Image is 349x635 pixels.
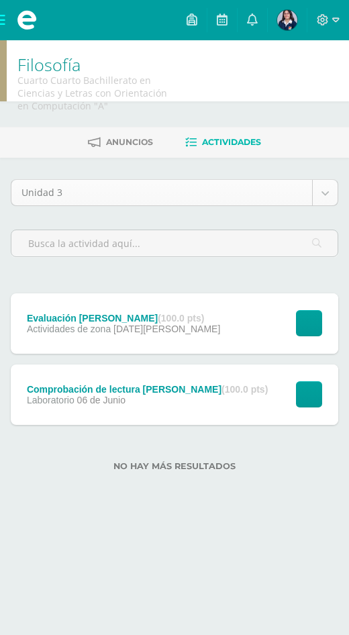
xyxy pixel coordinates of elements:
[221,384,268,395] strong: (100.0 pts)
[277,10,297,30] img: 720095055b1c05dda7afd36150fb6716.png
[17,74,181,112] div: Cuarto Cuarto Bachillerato en Ciencias y Letras con Orientación en Computación 'A'
[27,324,111,334] span: Actividades de zona
[21,180,302,205] span: Unidad 3
[88,132,153,153] a: Anuncios
[11,461,338,471] label: No hay más resultados
[27,313,220,324] div: Evaluación [PERSON_NAME]
[185,132,261,153] a: Actividades
[202,137,261,147] span: Actividades
[17,55,181,74] h1: Filosofía
[77,395,126,405] span: 06 de Junio
[11,180,338,205] a: Unidad 3
[17,53,81,76] a: Filosofía
[27,384,268,395] div: Comprobación de lectura [PERSON_NAME]
[113,324,220,334] span: [DATE][PERSON_NAME]
[106,137,153,147] span: Anuncios
[11,230,338,256] input: Busca la actividad aquí...
[158,313,204,324] strong: (100.0 pts)
[27,395,74,405] span: Laboratorio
